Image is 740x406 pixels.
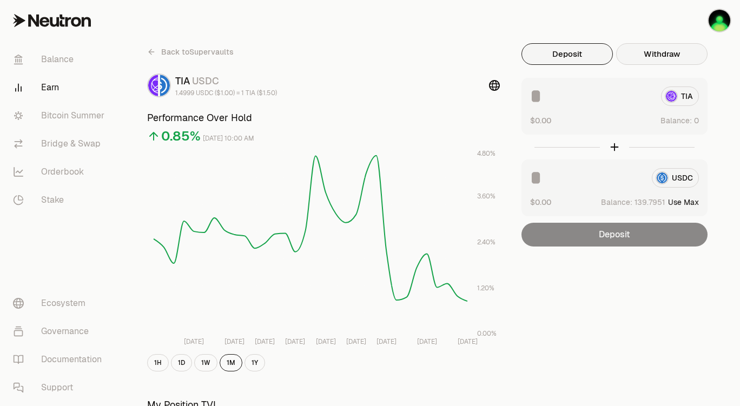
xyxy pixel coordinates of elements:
button: 1D [171,354,192,371]
button: Deposit [521,43,613,65]
tspan: [DATE] [285,337,305,346]
button: 1M [220,354,242,371]
img: Huhulu desktop [709,10,730,31]
tspan: [DATE] [255,337,275,346]
div: TIA [175,74,277,89]
button: $0.00 [530,115,551,126]
a: Ecosystem [4,289,117,317]
tspan: [DATE] [458,337,478,346]
button: Withdraw [616,43,708,65]
span: Back to Supervaults [161,46,234,57]
div: 0.85% [161,128,201,145]
tspan: 3.60% [477,192,495,201]
tspan: 0.00% [477,329,497,338]
a: Earn [4,74,117,102]
h3: Performance Over Hold [147,110,500,125]
div: 1.4999 USDC ($1.00) = 1 TIA ($1.50) [175,89,277,97]
img: TIA Logo [148,75,158,96]
a: Bridge & Swap [4,130,117,158]
tspan: [DATE] [346,337,366,346]
a: Support [4,374,117,402]
span: Balance: [660,115,692,126]
tspan: 4.80% [477,149,495,158]
a: Documentation [4,345,117,374]
a: Bitcoin Summer [4,102,117,130]
tspan: [DATE] [417,337,437,346]
tspan: [DATE] [184,337,204,346]
span: USDC [192,75,219,87]
button: Use Max [668,197,699,208]
a: Orderbook [4,158,117,186]
span: Balance: [601,197,632,208]
a: Governance [4,317,117,345]
button: $0.00 [530,196,551,208]
tspan: [DATE] [376,337,397,346]
div: [DATE] 10:00 AM [203,132,254,145]
img: USDC Logo [160,75,170,96]
button: 1W [194,354,217,371]
tspan: 1.20% [477,284,494,292]
button: 1H [147,354,169,371]
button: 1Y [245,354,265,371]
a: Balance [4,45,117,74]
tspan: 2.40% [477,238,495,247]
tspan: [DATE] [316,337,336,346]
a: Back toSupervaults [147,43,234,61]
tspan: [DATE] [224,337,245,346]
a: Stake [4,186,117,214]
